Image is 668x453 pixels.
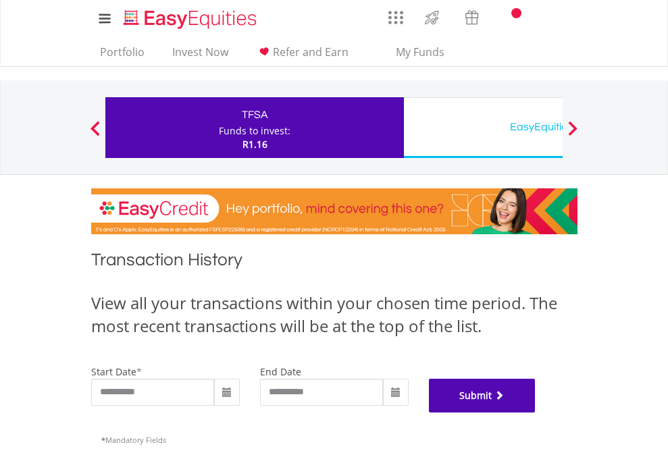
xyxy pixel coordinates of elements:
[380,3,412,25] a: AppsGrid
[452,3,492,28] a: Vouchers
[561,3,595,33] a: My Profile
[91,292,577,338] div: View all your transactions within your chosen time period. The most recent transactions will be a...
[121,8,262,30] img: EasyEquities_Logo.png
[429,379,536,412] button: Submit
[251,45,354,66] a: Refer and Earn
[113,105,396,124] div: TFSA
[95,45,150,66] a: Portfolio
[219,124,290,138] div: Funds to invest:
[101,435,166,445] span: Mandatory Fields
[492,3,526,30] a: Notifications
[242,138,267,151] span: R1.16
[260,365,301,378] label: end date
[82,128,109,141] button: Previous
[421,7,443,28] img: thrive-v2.svg
[91,188,577,234] img: EasyCredit Promotion Banner
[461,7,483,28] img: vouchers-v2.svg
[167,45,234,66] a: Invest Now
[273,45,349,59] span: Refer and Earn
[376,43,465,61] span: My Funds
[118,3,262,30] a: Home page
[526,3,561,30] a: FAQ's and Support
[559,128,586,141] button: Next
[91,365,136,378] label: start date
[91,248,577,278] h1: Transaction History
[388,10,403,25] img: grid-menu-icon.svg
